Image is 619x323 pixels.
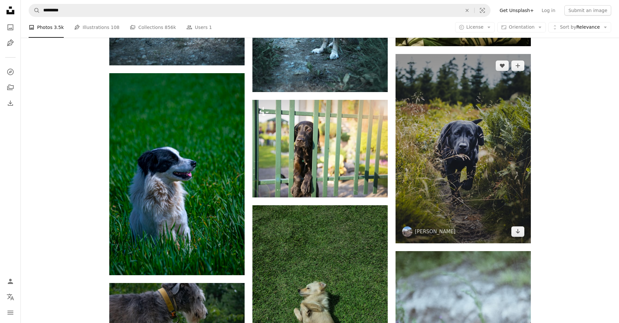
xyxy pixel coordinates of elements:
[252,145,388,151] a: Cute black dog behind the garden fence
[109,73,245,276] img: a black and white dog sitting in the grass
[29,4,40,17] button: Search Unsplash
[4,306,17,319] button: Menu
[4,275,17,288] a: Log in / Sign up
[548,22,611,33] button: Sort byRelevance
[415,228,456,235] a: [PERSON_NAME]
[109,171,245,177] a: a black and white dog sitting in the grass
[252,292,388,298] a: A dog is playing with a frisbee in the grass
[475,4,490,17] button: Visual search
[111,24,120,31] span: 108
[460,4,474,17] button: Clear
[4,21,17,34] a: Photos
[4,81,17,94] a: Collections
[130,17,176,38] a: Collections 856k
[29,4,491,17] form: Find visuals sitewide
[538,5,559,16] a: Log in
[511,226,524,237] a: Download
[4,97,17,110] a: Download History
[74,17,119,38] a: Illustrations 108
[396,54,531,243] img: a black dog running through tall grass with a stick in its mouth
[511,61,524,71] button: Add to Collection
[209,24,212,31] span: 1
[4,4,17,18] a: Home — Unsplash
[496,5,538,16] a: Get Unsplash+
[252,100,388,197] img: Cute black dog behind the garden fence
[466,24,484,30] span: License
[402,226,412,237] img: Go to Raed Kasrwani's profile
[455,22,495,33] button: License
[564,5,611,16] button: Submit an image
[560,24,576,30] span: Sort by
[4,65,17,78] a: Explore
[4,290,17,303] button: Language
[165,24,176,31] span: 856k
[186,17,212,38] a: Users 1
[509,24,534,30] span: Orientation
[497,22,546,33] button: Orientation
[396,146,531,152] a: a black dog running through tall grass with a stick in its mouth
[4,36,17,49] a: Illustrations
[496,61,509,71] button: Like
[560,24,600,31] span: Relevance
